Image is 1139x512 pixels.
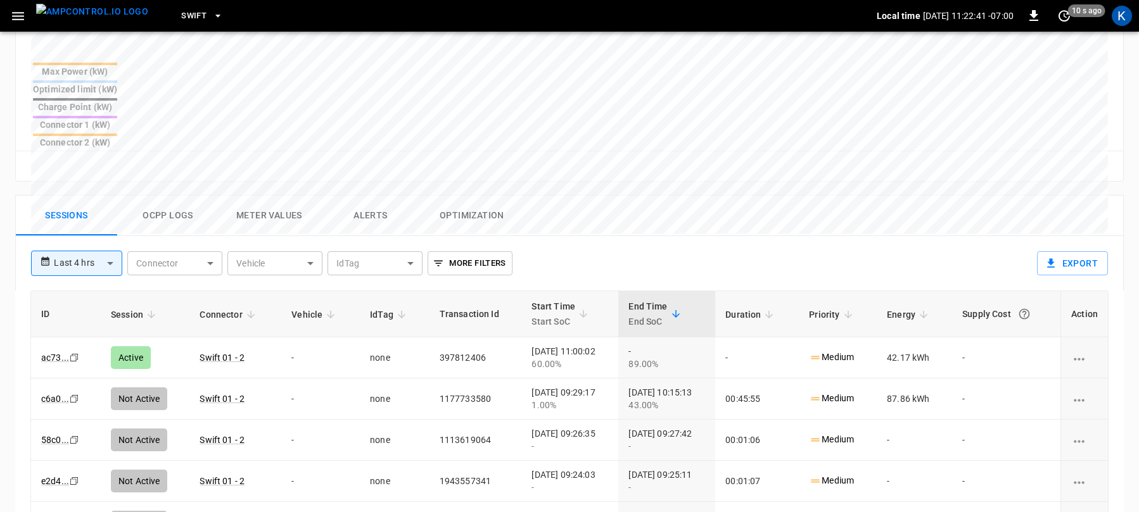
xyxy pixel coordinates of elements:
div: copy [68,474,81,488]
td: 1943557341 [430,461,522,502]
a: Swift 01 - 2 [200,476,245,486]
button: More Filters [428,251,512,275]
td: 00:01:06 [715,420,799,461]
p: Start SoC [531,314,575,329]
span: Connector [200,307,258,322]
td: - [952,461,1060,502]
div: Start Time [531,299,575,329]
p: End SoC [628,314,667,329]
span: Energy [887,307,932,322]
div: [DATE] 09:27:42 [628,427,705,453]
th: ID [31,291,101,337]
img: ampcontrol.io logo [36,4,148,20]
div: charging session options [1071,475,1098,487]
td: - [877,461,952,502]
button: The cost of your charging session based on your supply rates [1013,303,1036,325]
span: Session [111,307,160,322]
div: [DATE] 09:25:11 [628,468,705,494]
td: - [281,420,360,461]
span: Vehicle [291,307,339,322]
div: - [531,481,608,494]
span: 10 s ago [1068,4,1105,17]
div: Not Active [111,428,168,451]
div: Supply Cost [962,303,1050,325]
td: - [281,461,360,502]
span: Start TimeStart SoC [531,299,592,329]
div: copy [68,433,81,447]
span: Duration [725,307,777,322]
span: IdTag [370,307,410,322]
button: Alerts [320,196,421,236]
span: Swift [181,9,207,23]
td: 00:01:07 [715,461,799,502]
div: - [628,440,705,453]
p: [DATE] 11:22:41 -07:00 [923,9,1014,22]
p: Medium [809,474,854,487]
div: End Time [628,299,667,329]
a: Swift 01 - 2 [200,435,245,445]
div: Not Active [111,470,168,492]
td: none [360,420,430,461]
th: Action [1060,291,1108,337]
div: - [628,481,705,494]
button: Swift [176,4,228,28]
div: Last 4 hrs [54,251,122,275]
button: Export [1037,251,1108,275]
div: - [531,440,608,453]
td: none [360,461,430,502]
p: Local time [877,9,920,22]
td: - [952,420,1060,461]
button: Optimization [421,196,523,236]
td: - [877,420,952,461]
div: profile-icon [1112,6,1132,26]
th: Transaction Id [430,291,522,337]
td: 1113619064 [430,420,522,461]
div: charging session options [1071,434,1098,446]
p: Medium [809,433,854,446]
div: charging session options [1071,392,1098,405]
button: Meter Values [219,196,320,236]
div: [DATE] 09:24:03 [531,468,608,494]
div: [DATE] 09:26:35 [531,427,608,453]
span: Priority [809,307,856,322]
button: Ocpp logs [117,196,219,236]
button: Sessions [16,196,117,236]
span: End TimeEnd SoC [628,299,684,329]
div: charging session options [1071,351,1098,364]
button: set refresh interval [1054,6,1074,26]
